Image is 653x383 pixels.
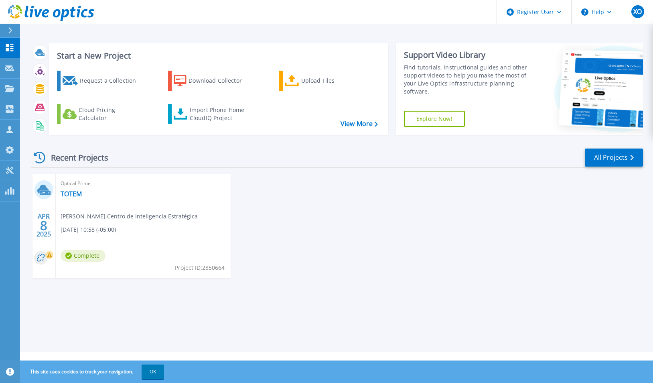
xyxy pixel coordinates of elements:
[80,73,144,89] div: Request a Collection
[61,250,105,262] span: Complete
[190,106,252,122] div: Import Phone Home CloudIQ Project
[279,71,369,91] a: Upload Files
[79,106,143,122] div: Cloud Pricing Calculator
[61,212,198,221] span: [PERSON_NAME] , Centro de Inteligencia Estratégica
[301,73,365,89] div: Upload Files
[36,211,51,240] div: APR 2025
[341,120,378,128] a: View More
[57,104,146,124] a: Cloud Pricing Calculator
[40,222,47,229] span: 8
[57,71,146,91] a: Request a Collection
[142,365,164,379] button: OK
[61,225,116,234] span: [DATE] 10:58 (-05:00)
[404,63,529,96] div: Find tutorials, instructional guides and other support videos to help you make the most of your L...
[61,179,226,188] span: Optical Prime
[189,73,253,89] div: Download Collector
[404,50,529,60] div: Support Video Library
[22,365,164,379] span: This site uses cookies to track your navigation.
[31,148,119,167] div: Recent Projects
[633,8,642,15] span: XO
[168,71,258,91] a: Download Collector
[585,149,643,167] a: All Projects
[404,111,465,127] a: Explore Now!
[61,190,82,198] a: TOTEM
[57,51,377,60] h3: Start a New Project
[175,263,225,272] span: Project ID: 2850664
